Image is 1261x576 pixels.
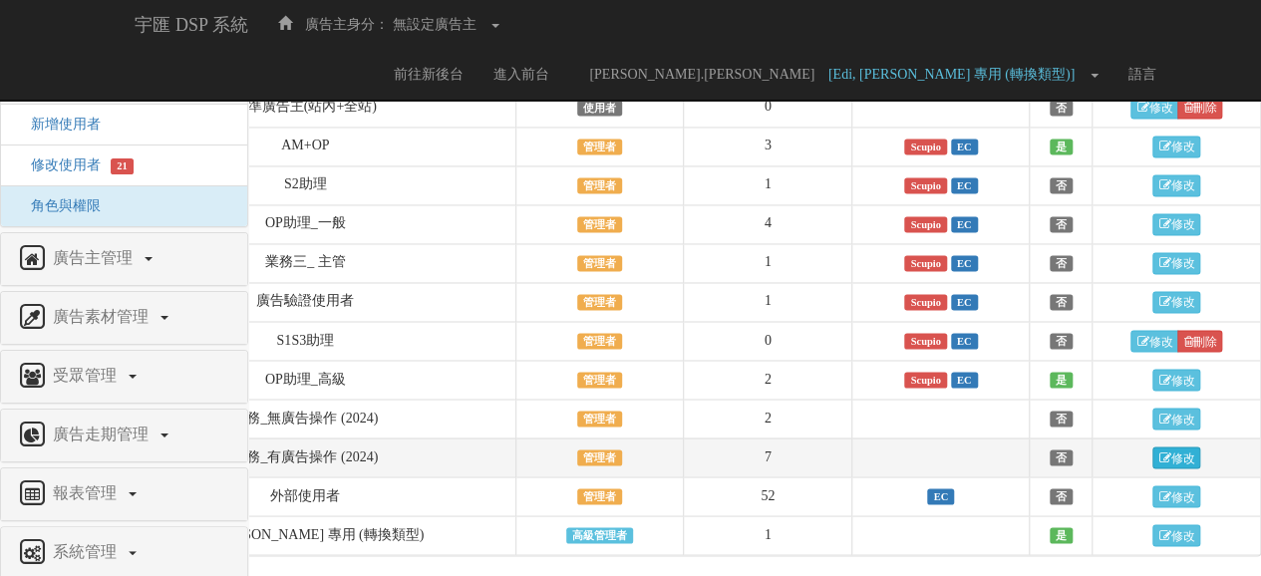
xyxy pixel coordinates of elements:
span: Scupio [904,177,947,193]
a: 受眾管理 [16,361,232,393]
span: Scupio [904,139,947,154]
span: 管理者 [577,177,623,193]
td: 0 [684,88,852,127]
td: 4 [684,204,852,243]
span: 否 [1050,255,1074,271]
span: EC [951,372,978,388]
a: 語言 [1113,50,1171,100]
span: Scupio [904,216,947,232]
a: 角色與權限 [16,198,101,213]
span: EC [951,255,978,271]
td: 2 [684,360,852,399]
span: 管理者 [577,488,623,504]
a: 修改使用者 [16,157,101,172]
a: 廣告走期管理 [16,420,232,451]
a: 修改 [1152,485,1200,507]
span: 廣告主身分： [305,17,389,32]
a: 系統管理 [16,537,232,569]
span: 管理者 [577,333,623,349]
td: 3 [684,127,852,165]
a: 修改 [1152,174,1200,196]
span: EC [951,294,978,310]
span: Scupio [904,255,947,271]
a: 刪除 [1177,97,1222,119]
td: 1 [684,282,852,321]
span: 無設定廣告主 [393,17,476,32]
a: 修改 [1130,97,1178,119]
span: 否 [1050,100,1074,116]
td: 2 [684,399,852,437]
td: AM+OP [96,127,515,165]
span: 否 [1050,294,1074,310]
span: 否 [1050,488,1074,504]
td: 52 [684,476,852,515]
span: 高級管理者 [566,527,634,543]
td: S2助理 [96,165,515,204]
a: 修改 [1152,524,1200,546]
span: [PERSON_NAME].[PERSON_NAME] [579,67,824,82]
td: 1 [684,515,852,554]
td: 1 [684,165,852,204]
td: OP助理_一般 [96,204,515,243]
span: 否 [1050,333,1074,349]
span: EC [951,333,978,349]
a: 進入前台 [478,50,564,100]
span: 廣告素材管理 [48,308,158,325]
a: 廣告素材管理 [16,302,232,334]
span: 管理者 [577,411,623,427]
span: EC [951,139,978,154]
a: 修改 [1130,330,1178,352]
span: 廣告走期管理 [48,426,158,442]
span: 管理者 [577,372,623,388]
td: 業務三_ 主管 [96,243,515,282]
a: 修改 [1152,369,1200,391]
span: 受眾管理 [48,367,127,384]
a: 廣告主管理 [16,243,232,275]
span: EC [951,216,978,232]
span: 報表管理 [48,484,127,501]
td: S1S3助理 [96,321,515,360]
span: 管理者 [577,449,623,465]
td: 7 [684,437,852,476]
td: OP助理_高級 [96,360,515,399]
span: 否 [1050,177,1074,193]
span: 是 [1050,372,1074,388]
a: 修改 [1152,213,1200,235]
span: EC [951,177,978,193]
td: 標準廣告主(站內+全站) [96,88,515,127]
span: Scupio [904,333,947,349]
a: 報表管理 [16,478,232,510]
a: 修改 [1152,252,1200,274]
td: 1 [684,243,852,282]
span: 是 [1050,139,1074,154]
span: 管理者 [577,294,623,310]
span: [Edi, [PERSON_NAME] 專用 (轉換類型)] [828,67,1085,82]
a: 修改 [1152,136,1200,157]
span: 管理者 [577,139,623,154]
td: 業務_無廣告操作 (2024) [96,399,515,437]
span: 否 [1050,216,1074,232]
span: Scupio [904,294,947,310]
span: 廣告主管理 [48,249,143,266]
span: 否 [1050,411,1074,427]
span: 系統管理 [48,543,127,560]
span: 管理者 [577,216,623,232]
span: Scupio [904,372,947,388]
a: 前往新後台 [379,50,478,100]
td: 廣告驗證使用者 [96,282,515,321]
span: 21 [111,158,134,174]
a: 修改 [1152,408,1200,430]
a: 修改 [1152,446,1200,468]
td: Edi, [PERSON_NAME] 專用 (轉換類型) [96,515,515,554]
td: 0 [684,321,852,360]
span: EC [927,488,954,504]
td: 外部使用者 [96,476,515,515]
a: [PERSON_NAME].[PERSON_NAME] [Edi, [PERSON_NAME] 專用 (轉換類型)] [564,50,1112,100]
span: 否 [1050,449,1074,465]
span: 是 [1050,527,1074,543]
td: 業務_有廣告操作 (2024) [96,437,515,476]
span: 使用者 [577,100,623,116]
a: 修改 [1152,291,1200,313]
